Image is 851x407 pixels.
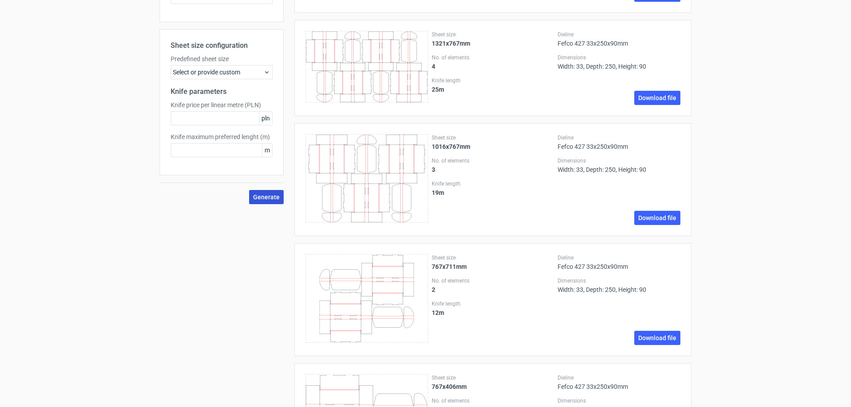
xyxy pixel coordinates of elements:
[432,143,470,150] strong: 1016x767mm
[432,63,435,70] strong: 4
[558,254,680,261] label: Dieline
[558,374,680,390] div: Fefco 427 33x250x90mm
[432,157,554,164] label: No. of elements
[558,254,680,270] div: Fefco 427 33x250x90mm
[432,40,470,47] strong: 1321x767mm
[432,286,435,293] strong: 2
[171,54,273,63] label: Predefined sheet size
[432,300,554,307] label: Knife length
[558,374,680,381] label: Dieline
[558,157,680,164] label: Dimensions
[558,134,680,150] div: Fefco 427 33x250x90mm
[253,194,280,200] span: Generate
[432,189,444,196] strong: 19 m
[634,91,680,105] a: Download file
[558,397,680,404] label: Dimensions
[432,166,435,173] strong: 3
[171,86,273,97] h2: Knife parameters
[432,309,444,316] strong: 12 m
[432,180,554,187] label: Knife length
[432,374,554,381] label: Sheet size
[259,112,272,125] span: pln
[432,77,554,84] label: Knife length
[432,86,444,93] strong: 25 m
[432,134,554,141] label: Sheet size
[432,254,554,261] label: Sheet size
[558,134,680,141] label: Dieline
[558,54,680,61] label: Dimensions
[558,277,680,293] div: Width: 33, Depth: 250, Height: 90
[558,31,680,47] div: Fefco 427 33x250x90mm
[558,54,680,70] div: Width: 33, Depth: 250, Height: 90
[171,101,273,109] label: Knife price per linear metre (PLN)
[558,157,680,173] div: Width: 33, Depth: 250, Height: 90
[558,31,680,38] label: Dieline
[634,331,680,345] a: Download file
[432,31,554,38] label: Sheet size
[432,397,554,404] label: No. of elements
[171,40,273,51] h2: Sheet size configuration
[432,277,554,284] label: No. of elements
[262,143,272,157] span: m
[171,65,273,79] div: Select or provide custom
[171,132,273,141] label: Knife maximum preferred lenght (m)
[249,190,284,204] button: Generate
[558,277,680,284] label: Dimensions
[432,263,467,270] strong: 767x711mm
[634,211,680,225] a: Download file
[432,54,554,61] label: No. of elements
[432,383,467,390] strong: 767x406mm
